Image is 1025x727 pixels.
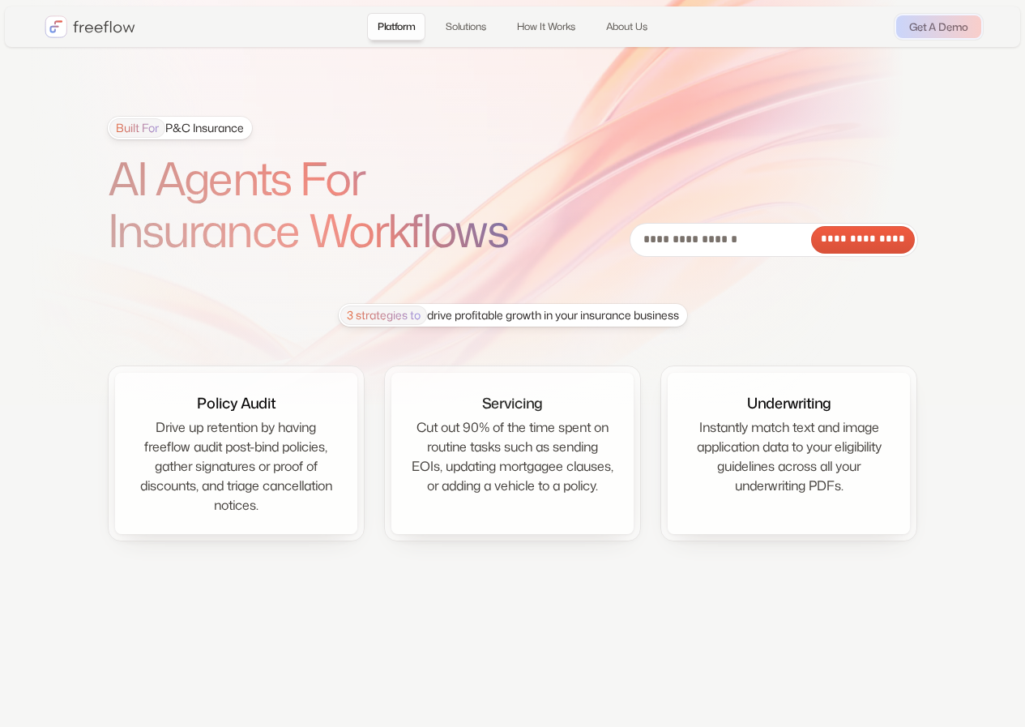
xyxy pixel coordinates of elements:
[630,223,918,257] form: Email Form
[109,118,244,138] div: P&C Insurance
[197,392,275,414] div: Policy Audit
[482,392,542,414] div: Servicing
[45,15,135,38] a: home
[411,417,614,495] div: Cut out 90% of the time spent on routine tasks such as sending EOIs, updating mortgagee clauses, ...
[687,417,890,495] div: Instantly match text and image application data to your eligibility guidelines across all your un...
[435,13,497,41] a: Solutions
[747,392,831,414] div: Underwriting
[108,152,553,257] h1: AI Agents For Insurance Workflows
[340,306,679,325] div: drive profitable growth in your insurance business
[340,306,427,325] span: 3 strategies to
[506,13,586,41] a: How It Works
[367,13,425,41] a: Platform
[109,118,165,138] span: Built For
[596,13,658,41] a: About Us
[135,417,338,515] div: Drive up retention by having freeflow audit post-bind policies, gather signatures or proof of dis...
[896,15,981,38] a: Get A Demo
